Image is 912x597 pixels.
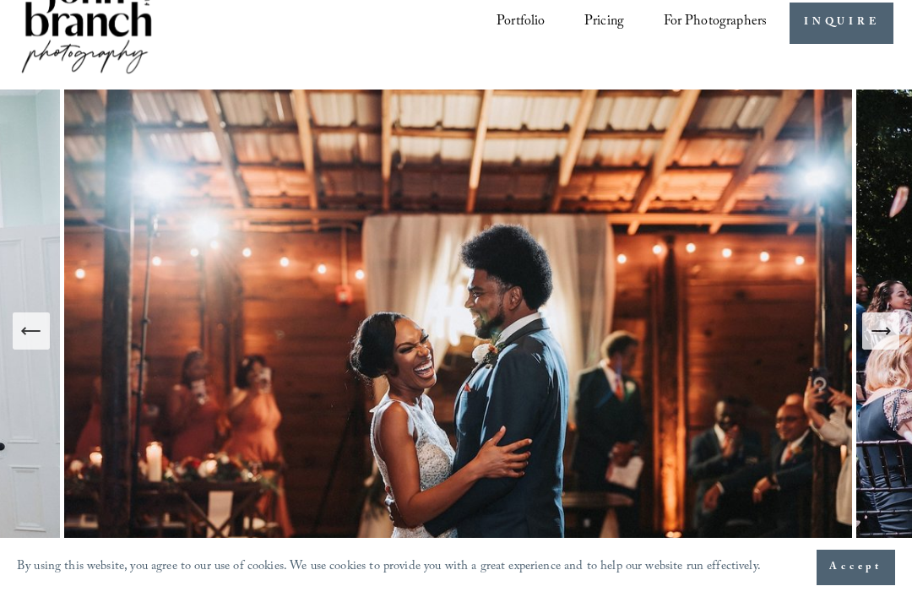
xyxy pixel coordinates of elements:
span: Accept [829,559,882,576]
a: Pricing [584,8,624,38]
button: Accept [817,550,895,585]
button: Next Slide [862,312,899,350]
p: By using this website, you agree to our use of cookies. We use cookies to provide you with a grea... [17,555,761,579]
a: folder dropdown [664,8,768,38]
span: For Photographers [664,9,768,36]
button: Previous Slide [13,312,50,350]
a: INQUIRE [790,3,893,44]
a: Portfolio [497,8,545,38]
